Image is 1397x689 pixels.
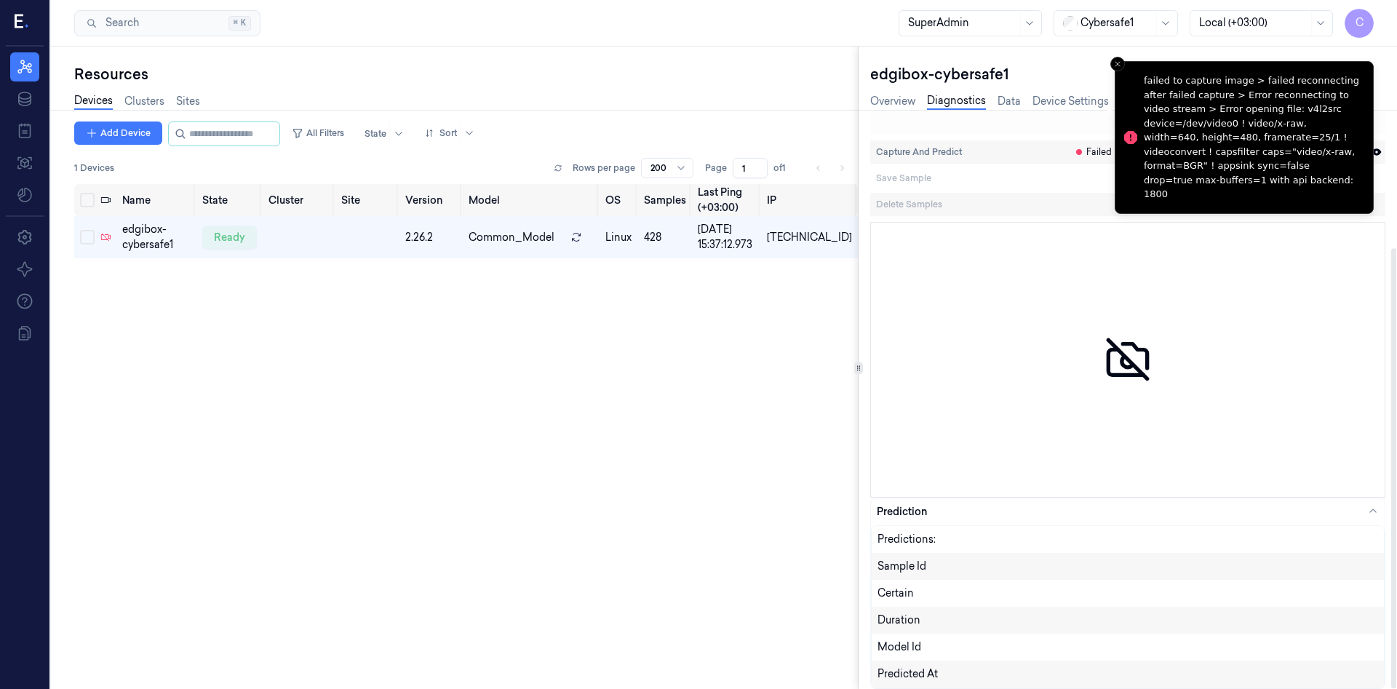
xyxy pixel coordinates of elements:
div: [DATE] 15:37:12.973 [698,222,756,252]
span: Common_Model [469,230,554,245]
a: Device Settings [1032,94,1109,109]
div: Certain [877,586,1378,601]
p: linux [605,230,632,245]
th: Version [399,184,463,216]
div: Sample Id [877,559,1378,574]
th: OS [600,184,638,216]
div: failed to capture image > failed reconnecting after failed capture > Error reconnecting to video ... [1144,73,1361,202]
div: Resources [74,64,858,84]
button: Add Device [74,122,162,145]
a: Overview [870,94,915,109]
a: Clusters [124,94,164,109]
span: Capture And Predict [876,146,962,159]
button: Prediction [871,498,1385,525]
div: Predictions: [877,532,1078,547]
div: edgibox-cybersafe1 [870,64,1385,84]
th: Model [463,184,600,216]
button: C [1345,9,1374,38]
th: Name [116,184,196,216]
th: Samples [638,184,692,216]
div: Model Id [877,640,1378,655]
th: Site [335,184,399,216]
div: [TECHNICAL_ID] [767,230,852,245]
span: Search [100,15,139,31]
button: Select row [80,230,95,244]
button: Search⌘K [74,10,260,36]
div: 2.26.2 [405,230,457,245]
th: State [196,184,263,216]
span: 1 Devices [74,162,114,175]
div: 428 [644,230,686,245]
button: Capture And Predict [870,140,968,164]
span: Failed [1075,146,1112,159]
span: Page [705,162,727,175]
th: IP [761,184,858,216]
button: Close toast [1110,57,1125,71]
div: ready [202,226,257,249]
span: of 1 [773,162,797,175]
div: Predicted At [877,666,1378,682]
a: Devices [74,93,113,110]
a: Data [998,94,1021,109]
th: Last Ping (+03:00) [692,184,762,216]
a: Diagnostics [927,93,986,110]
div: edgibox-cybersafe1 [122,222,191,252]
th: Cluster [263,184,335,216]
div: Duration [877,613,1378,628]
button: All Filters [286,122,350,145]
div: Prediction [871,525,1385,688]
button: Select all [80,193,95,207]
div: Prediction [877,504,927,519]
p: Rows per page [573,162,635,175]
a: Sites [176,94,200,109]
nav: pagination [808,158,852,178]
